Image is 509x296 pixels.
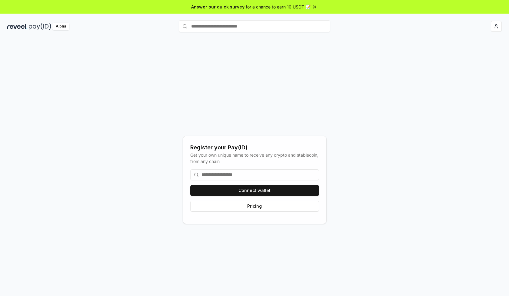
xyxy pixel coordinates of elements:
[191,4,245,10] span: Answer our quick survey
[190,201,319,212] button: Pricing
[52,23,69,30] div: Alpha
[29,23,51,30] img: pay_id
[190,185,319,196] button: Connect wallet
[190,143,319,152] div: Register your Pay(ID)
[190,152,319,164] div: Get your own unique name to receive any crypto and stablecoin, from any chain
[7,23,28,30] img: reveel_dark
[246,4,311,10] span: for a chance to earn 10 USDT 📝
